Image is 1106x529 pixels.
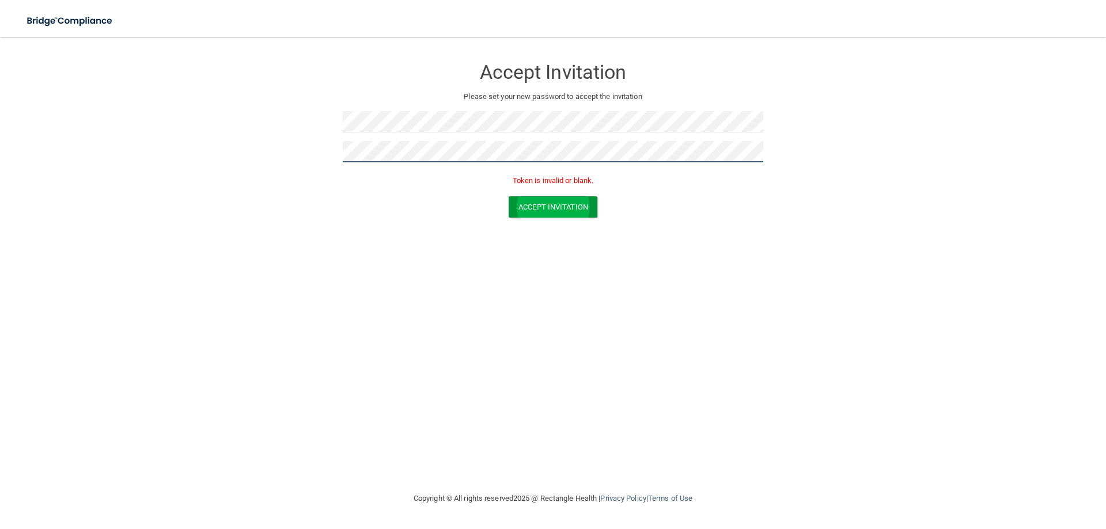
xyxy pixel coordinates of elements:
h3: Accept Invitation [343,62,763,83]
a: Terms of Use [648,494,692,503]
p: Please set your new password to accept the invitation [351,90,755,104]
a: Privacy Policy [600,494,646,503]
img: bridge_compliance_login_screen.278c3ca4.svg [17,9,123,33]
div: Copyright © All rights reserved 2025 @ Rectangle Health | | [343,480,763,517]
p: Token is invalid or blank. [343,174,763,188]
button: Accept Invitation [509,196,597,218]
